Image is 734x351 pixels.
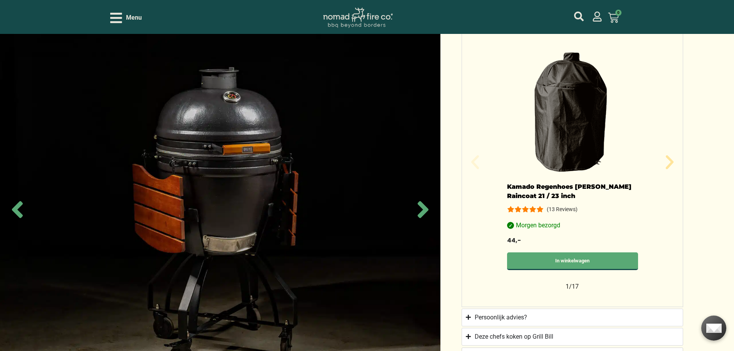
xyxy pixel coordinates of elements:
[507,221,638,230] p: Morgen bezorgd
[574,12,584,21] a: mijn account
[572,283,579,290] span: 17
[547,205,578,213] div: (13 Reviews)
[410,196,437,223] span: Next slide
[462,309,683,326] summary: Persoonlijk advies?
[615,10,621,16] span: 0
[126,13,142,22] span: Menu
[507,183,632,200] a: Kamado Regenhoes [PERSON_NAME] Raincoat 21 / 23 inch
[566,283,569,290] span: 1
[507,50,638,173] img: kamado-regenhoes-bill-s-raincoat-21-23-inch
[566,284,579,290] div: /
[466,153,484,171] div: Vorige slide
[469,42,676,286] div: 1 / 17
[4,196,31,223] span: Previous slide
[507,252,638,270] a: Toevoegen aan winkelwagen: “Kamado Regenhoes Bill's Raincoat 21 / 23 inch“
[592,12,602,22] a: mijn account
[110,11,142,25] div: Open/Close Menu
[475,332,553,341] div: Deze chefs koken op Grill Bill
[660,153,679,171] div: Volgende slide
[599,8,628,28] a: 0
[462,328,683,346] summary: Deze chefs koken op Grill Bill
[475,313,527,322] div: Persoonlijk advies?
[323,8,393,28] img: Nomad Logo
